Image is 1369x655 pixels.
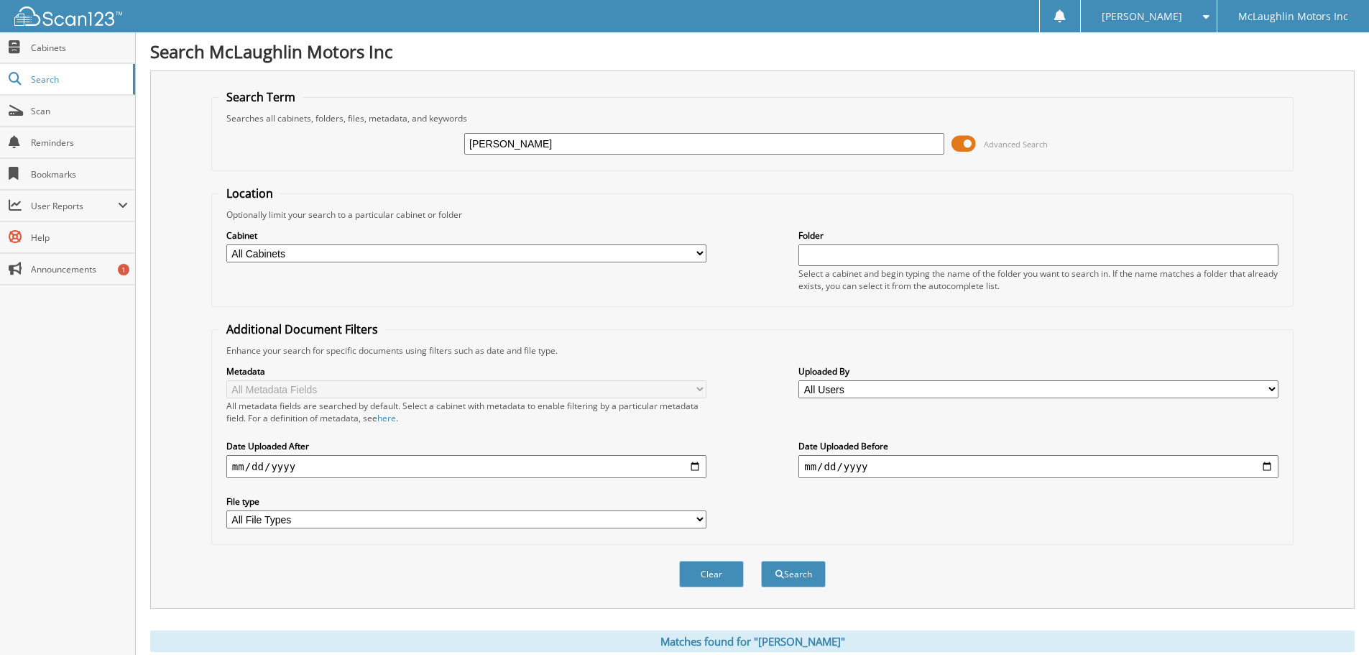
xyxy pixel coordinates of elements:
[226,495,706,508] label: File type
[31,137,128,149] span: Reminders
[31,42,128,54] span: Cabinets
[798,229,1278,242] label: Folder
[679,561,744,587] button: Clear
[219,89,303,105] legend: Search Term
[226,440,706,452] label: Date Uploaded After
[118,264,129,275] div: 1
[31,105,128,117] span: Scan
[219,112,1286,124] div: Searches all cabinets, folders, files, metadata, and keywords
[798,267,1278,292] div: Select a cabinet and begin typing the name of the folder you want to search in. If the name match...
[219,185,280,201] legend: Location
[31,200,118,212] span: User Reports
[226,455,706,478] input: start
[377,412,396,424] a: here
[150,40,1355,63] h1: Search McLaughlin Motors Inc
[14,6,122,26] img: scan123-logo-white.svg
[150,631,1355,652] div: Matches found for "[PERSON_NAME]"
[798,440,1278,452] label: Date Uploaded Before
[219,321,385,337] legend: Additional Document Filters
[1102,12,1182,21] span: [PERSON_NAME]
[31,232,128,244] span: Help
[798,455,1278,478] input: end
[226,400,706,424] div: All metadata fields are searched by default. Select a cabinet with metadata to enable filtering b...
[219,209,1286,221] div: Optionally limit your search to a particular cabinet or folder
[761,561,826,587] button: Search
[1238,12,1348,21] span: McLaughlin Motors Inc
[226,229,706,242] label: Cabinet
[226,365,706,377] label: Metadata
[798,365,1278,377] label: Uploaded By
[31,263,128,275] span: Announcements
[219,344,1286,357] div: Enhance your search for specific documents using filters such as date and file type.
[31,168,128,180] span: Bookmarks
[984,139,1048,150] span: Advanced Search
[31,73,126,86] span: Search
